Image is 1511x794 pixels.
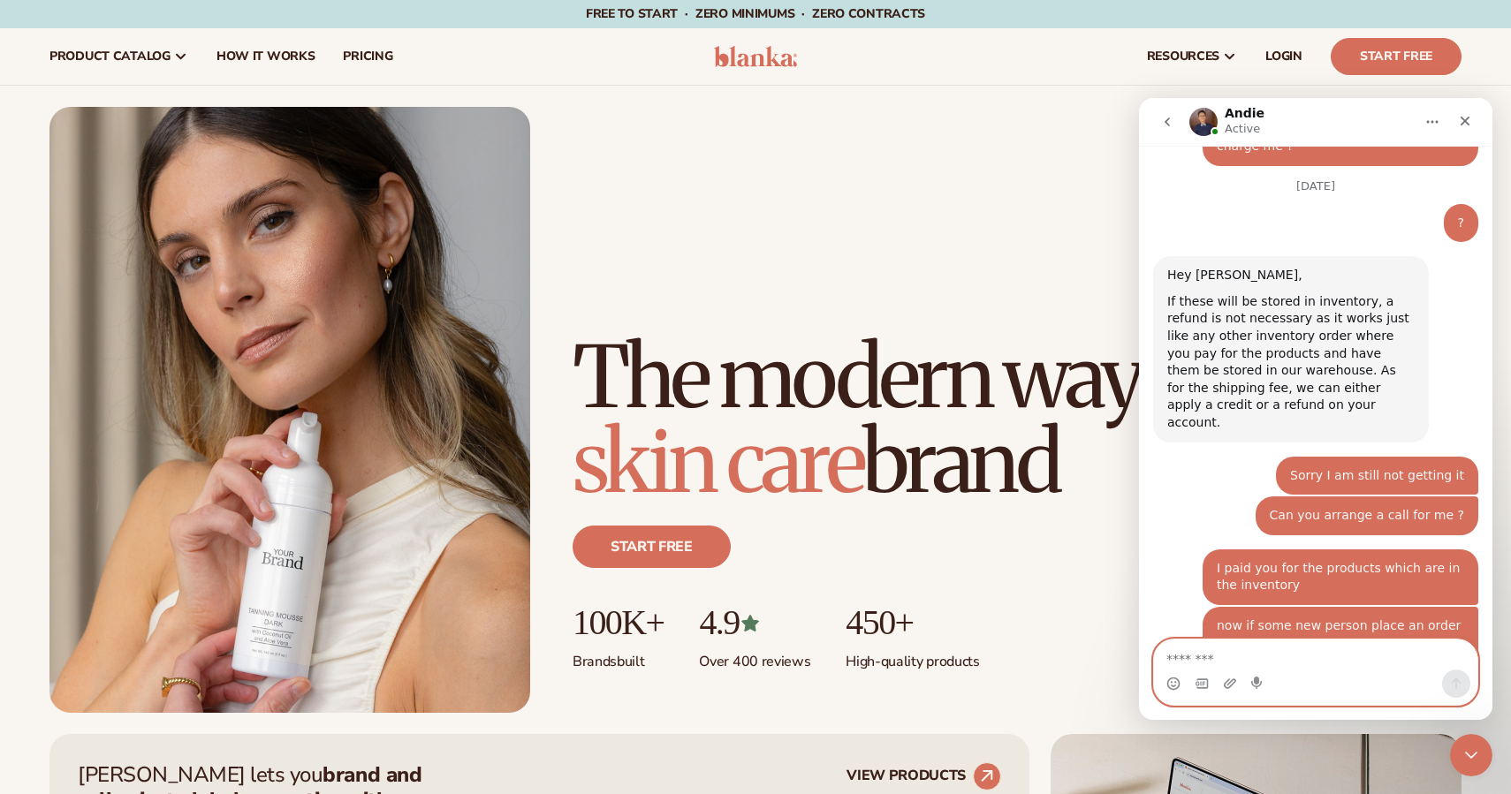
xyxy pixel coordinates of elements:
[846,642,979,671] p: High-quality products
[699,642,810,671] p: Over 400 reviews
[1331,38,1462,75] a: Start Free
[1265,49,1302,64] span: LOGIN
[573,335,1462,504] h1: The modern way to build a brand
[1251,28,1317,85] a: LOGIN
[1450,734,1492,776] iframe: Intercom live chat
[847,762,1001,790] a: VIEW PRODUCTS
[49,49,171,64] span: product catalog
[573,642,664,671] p: Brands built
[1147,49,1219,64] span: resources
[329,28,406,85] a: pricing
[586,5,925,22] span: Free to start · ZERO minimums · ZERO contracts
[699,603,810,642] p: 4.9
[714,46,798,67] img: logo
[573,409,862,515] span: skin care
[573,603,664,642] p: 100K+
[1133,28,1251,85] a: resources
[573,526,731,568] a: Start free
[49,107,530,713] img: Female holding tanning mousse.
[1139,98,1492,720] iframe: Intercom live chat
[202,28,330,85] a: How It Works
[343,49,392,64] span: pricing
[35,28,202,85] a: product catalog
[846,603,979,642] p: 450+
[216,49,315,64] span: How It Works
